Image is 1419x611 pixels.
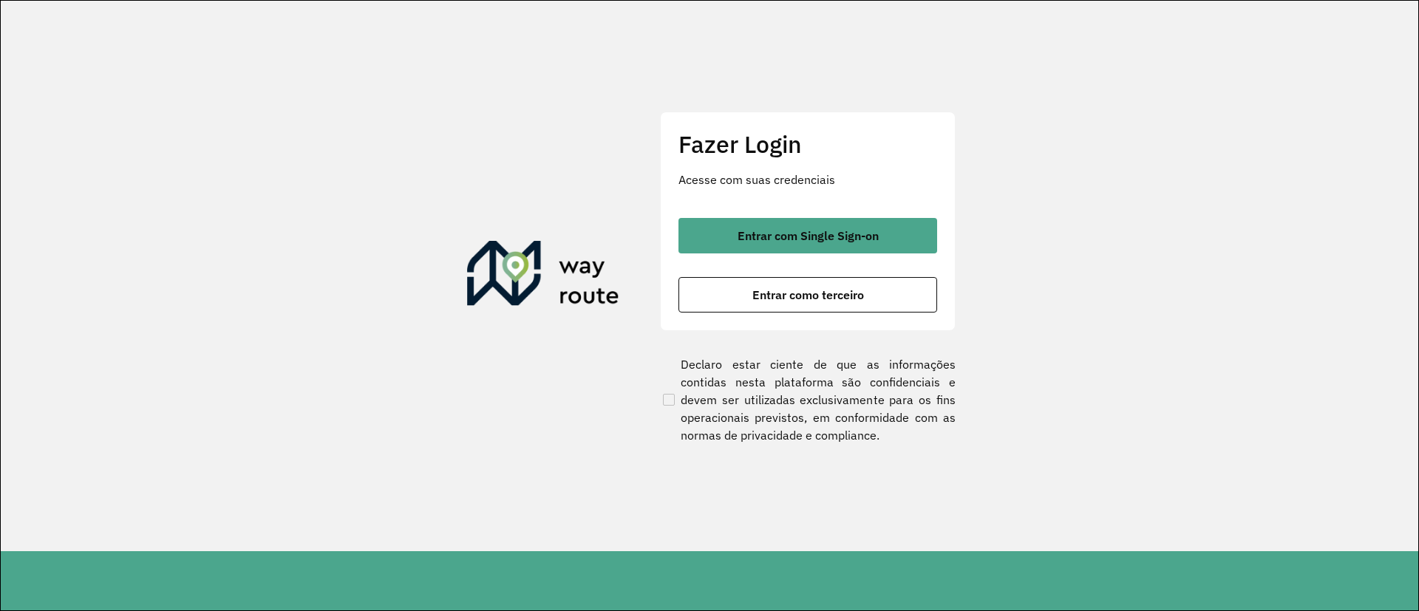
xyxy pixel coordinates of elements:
button: button [678,218,937,253]
span: Entrar como terceiro [752,289,864,301]
img: Roteirizador AmbevTech [467,241,619,312]
label: Declaro estar ciente de que as informações contidas nesta plataforma são confidenciais e devem se... [660,355,956,444]
p: Acesse com suas credenciais [678,171,937,188]
h2: Fazer Login [678,130,937,158]
button: button [678,277,937,313]
span: Entrar com Single Sign-on [738,230,879,242]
